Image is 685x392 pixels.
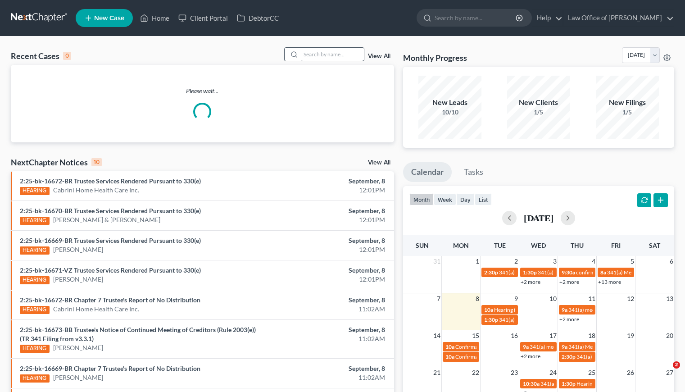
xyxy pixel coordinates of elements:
[549,367,558,378] span: 24
[562,306,567,313] span: 9a
[445,353,454,360] span: 10a
[499,316,586,323] span: 341(a) Meeting for [PERSON_NAME]
[20,296,200,304] a: 2:25-bk-16672-BR Chapter 7 Trustee's Report of No Distribution
[524,213,553,223] h2: [DATE]
[587,330,596,341] span: 18
[552,256,558,267] span: 3
[576,353,621,360] span: 341(a) Meeting for
[549,330,558,341] span: 17
[455,343,558,350] span: Confirmation hearing for [PERSON_NAME]
[649,242,660,249] span: Sat
[53,305,139,314] a: Cabrini Home Health Care Inc.
[626,330,635,341] span: 19
[507,108,570,117] div: 1/5
[531,242,546,249] span: Wed
[269,215,385,224] div: 12:01PM
[596,108,659,117] div: 1/5
[53,186,139,195] a: Cabrini Home Health Care Inc.
[562,343,567,350] span: 9a
[436,293,441,304] span: 7
[20,266,201,274] a: 2:25-bk-16671-VZ Trustee Services Rendered Pursuant to 330(e)
[453,242,469,249] span: Mon
[562,269,575,276] span: 9:30a
[654,361,676,383] iframe: Intercom live chat
[538,269,625,276] span: 341(a) meeting for [PERSON_NAME]
[471,367,480,378] span: 22
[269,305,385,314] div: 11:02AM
[523,269,537,276] span: 1:30p
[600,269,606,276] span: 8a
[53,343,103,352] a: [PERSON_NAME]
[301,48,364,61] input: Search by name...
[269,206,385,215] div: September, 8
[562,353,576,360] span: 2:30p
[409,193,434,205] button: month
[611,242,621,249] span: Fri
[416,242,429,249] span: Sun
[269,266,385,275] div: September, 8
[20,374,50,383] div: HEARING
[269,236,385,245] div: September, 8
[626,367,635,378] span: 26
[587,367,596,378] span: 25
[20,187,50,195] div: HEARING
[432,256,441,267] span: 31
[475,193,492,205] button: list
[418,108,481,117] div: 10/10
[523,343,529,350] span: 9a
[665,330,674,341] span: 20
[20,237,201,244] a: 2:25-bk-16669-BR Trustee Services Rendered Pursuant to 330(e)
[403,52,467,63] h3: Monthly Progress
[91,158,102,166] div: 10
[269,177,385,186] div: September, 8
[598,278,621,285] a: +13 more
[587,293,596,304] span: 11
[53,245,103,254] a: [PERSON_NAME]
[471,330,480,341] span: 15
[549,293,558,304] span: 10
[418,97,481,108] div: New Leads
[434,193,456,205] button: week
[669,256,674,267] span: 6
[507,97,570,108] div: New Clients
[510,330,519,341] span: 16
[523,380,540,387] span: 10:30a
[20,365,200,372] a: 2:25-bk-16669-BR Chapter 7 Trustee's Report of No Distribution
[11,87,394,96] p: Please wait...
[136,10,174,26] a: Home
[435,9,517,26] input: Search by name...
[596,97,659,108] div: New Filings
[540,380,627,387] span: 341(a) meeting for [PERSON_NAME]
[576,269,677,276] span: confirmation hearing for [PERSON_NAME]
[53,275,103,284] a: [PERSON_NAME]
[494,242,506,249] span: Tue
[475,293,480,304] span: 8
[20,217,50,225] div: HEARING
[532,10,563,26] a: Help
[571,242,584,249] span: Thu
[20,345,50,353] div: HEARING
[269,334,385,343] div: 11:02AM
[11,50,71,61] div: Recent Cases
[368,53,390,59] a: View All
[568,343,656,350] span: 341(a) Meeting for [PERSON_NAME]
[513,293,519,304] span: 9
[269,186,385,195] div: 12:01PM
[630,256,635,267] span: 5
[568,306,655,313] span: 341(a) meeting for [PERSON_NAME]
[456,193,475,205] button: day
[626,293,635,304] span: 12
[269,296,385,305] div: September, 8
[499,269,586,276] span: 341(a) meeting for [PERSON_NAME]
[475,256,480,267] span: 1
[368,160,390,166] a: View All
[403,162,452,182] a: Calendar
[494,306,612,313] span: Hearing for [PERSON_NAME] & [PERSON_NAME]
[530,343,617,350] span: 341(a) meeting for [PERSON_NAME]
[445,343,454,350] span: 10a
[20,207,201,214] a: 2:25-bk-16670-BR Trustee Services Rendered Pursuant to 330(e)
[521,278,540,285] a: +2 more
[63,52,71,60] div: 0
[591,256,596,267] span: 4
[510,367,519,378] span: 23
